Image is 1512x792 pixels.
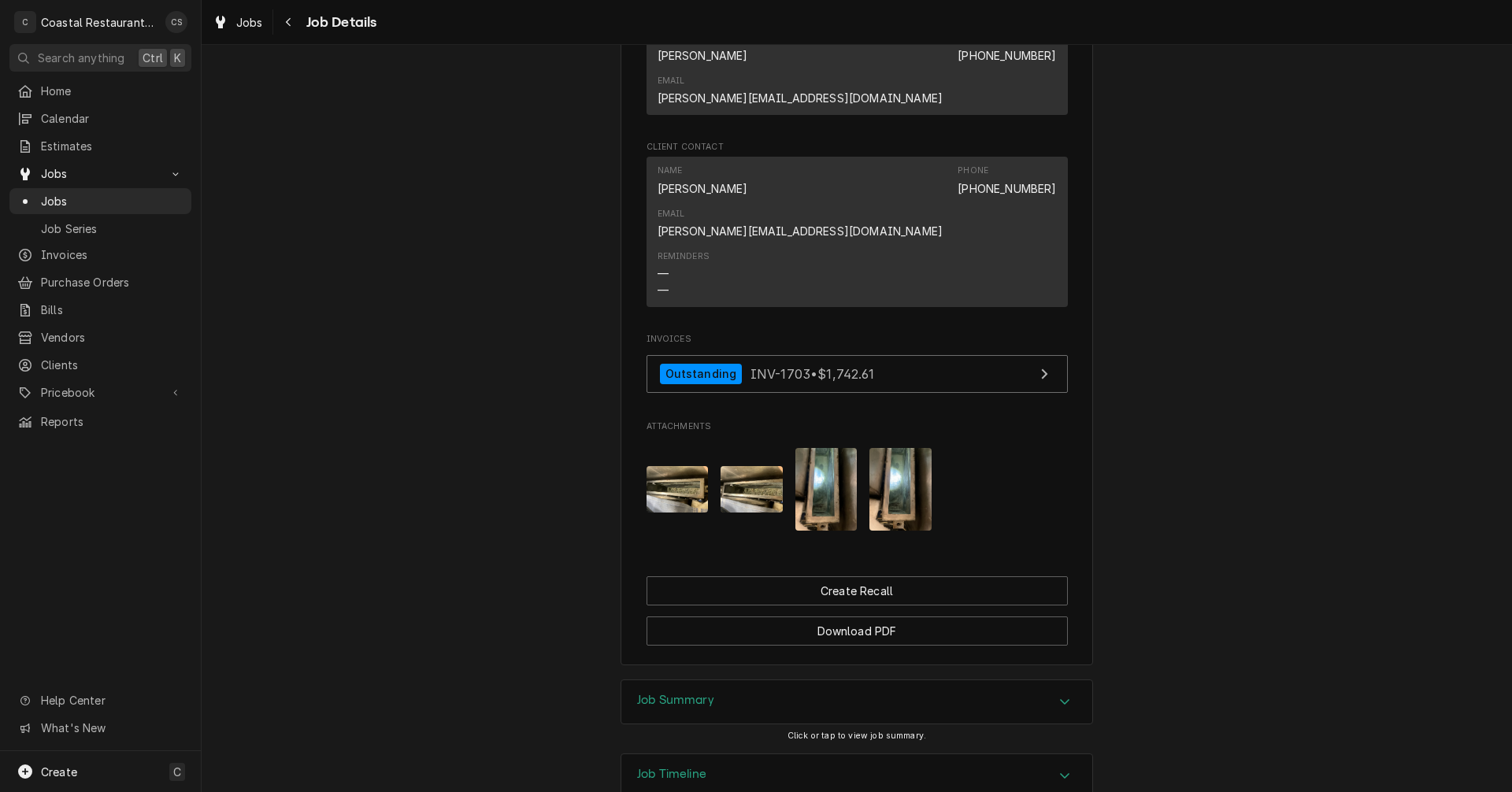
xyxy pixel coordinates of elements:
span: Clients [41,357,183,373]
button: Create Recall [647,576,1068,605]
span: Search anything [38,50,124,66]
a: [PERSON_NAME][EMAIL_ADDRESS][DOMAIN_NAME] [658,224,943,238]
div: Phone [958,32,1056,64]
span: Home [41,83,183,99]
span: Reports [41,413,183,430]
span: What's New [41,720,182,736]
a: Jobs [206,9,269,35]
div: Contact [647,157,1068,307]
span: Purchase Orders [41,274,183,291]
a: Purchase Orders [9,269,191,295]
span: Pricebook [41,384,160,401]
a: Go to Pricebook [9,379,191,405]
div: Client Contact [647,141,1068,313]
a: Vendors [9,324,191,350]
a: Job Series [9,216,191,242]
a: Bills [9,297,191,323]
a: Jobs [9,188,191,214]
span: Jobs [236,14,263,31]
div: Name [658,165,748,196]
a: [PHONE_NUMBER] [958,182,1056,195]
span: Job Details [302,12,377,33]
span: Jobs [41,165,160,182]
a: Reports [9,409,191,435]
div: Email [658,208,943,239]
div: Job Contact List [647,24,1068,122]
a: Go to Help Center [9,687,191,713]
a: Clients [9,352,191,378]
span: Bills [41,302,183,318]
span: Vendors [41,329,183,346]
a: Go to What's New [9,715,191,741]
a: [PERSON_NAME][EMAIL_ADDRESS][DOMAIN_NAME] [658,91,943,105]
div: Phone [958,165,988,177]
div: Button Group Row [647,576,1068,605]
span: Invoices [647,333,1068,346]
a: Calendar [9,105,191,131]
div: Reminders [658,250,710,298]
div: [PERSON_NAME] [658,180,748,197]
span: Help Center [41,692,182,709]
span: Attachments [647,435,1068,543]
span: Client Contact [647,141,1068,154]
span: Jobs [41,193,183,209]
a: View Invoice [647,355,1068,394]
div: [PERSON_NAME] [658,47,748,64]
a: Estimates [9,133,191,159]
a: Invoices [9,242,191,268]
div: Button Group [647,576,1068,646]
div: Job Summary [621,679,1093,725]
span: Ctrl [143,50,163,66]
div: — [658,282,669,298]
div: Chris Sockriter's Avatar [165,11,187,33]
span: INV-1703 • $1,742.61 [750,365,875,381]
button: Download PDF [647,616,1068,646]
div: Outstanding [660,364,743,385]
a: Home [9,78,191,104]
div: CS [165,11,187,33]
div: Email [658,75,685,87]
div: Name [658,165,683,177]
img: isy6NVh9Th6fIqApZQRa [869,448,932,531]
button: Navigate back [276,9,302,35]
span: Click or tap to view job summary. [787,731,926,741]
a: Go to Jobs [9,161,191,187]
div: C [14,11,36,33]
div: Reminders [658,250,710,263]
div: Client Contact List [647,157,1068,314]
div: Name [658,32,748,64]
img: JAVDw6K6RIyjFqDlFEd8 [795,448,858,531]
button: Search anythingCtrlK [9,44,191,72]
span: C [173,764,181,780]
span: Create [41,765,77,779]
span: Calendar [41,110,183,127]
span: Invoices [41,246,183,263]
div: — [658,265,669,282]
img: qEQ1UzvLQHqiWfwWtmdx [721,466,783,513]
button: Accordion Details Expand Trigger [621,680,1092,724]
div: Coastal Restaurant Repair [41,14,157,31]
h3: Job Timeline [637,767,706,782]
div: Email [658,75,943,106]
span: Attachments [647,420,1068,433]
img: vaBSTtieTPmeSHoKpXRt [647,466,709,513]
a: [PHONE_NUMBER] [958,49,1056,62]
div: Phone [958,165,1056,196]
span: Estimates [41,138,183,154]
div: Attachments [647,420,1068,543]
div: Contact [647,24,1068,115]
div: Email [658,208,685,220]
div: Accordion Header [621,680,1092,724]
span: Job Series [41,220,183,237]
span: K [174,50,181,66]
h3: Job Summary [637,693,714,708]
div: Invoices [647,333,1068,401]
div: Job Contact [647,9,1068,122]
div: Button Group Row [647,605,1068,646]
